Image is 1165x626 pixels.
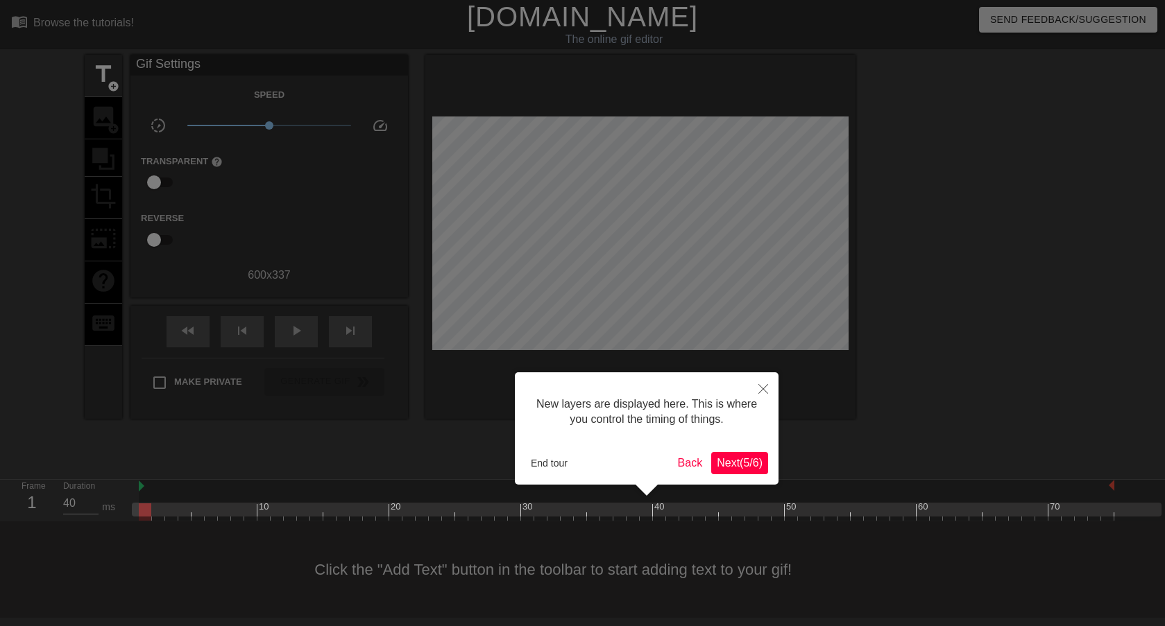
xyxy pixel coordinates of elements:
button: Next [711,452,768,474]
div: New layers are displayed here. This is where you control the timing of things. [525,383,768,442]
button: End tour [525,453,573,473]
button: Close [748,372,779,404]
span: Next ( 5 / 6 ) [717,457,763,469]
button: Back [672,452,708,474]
